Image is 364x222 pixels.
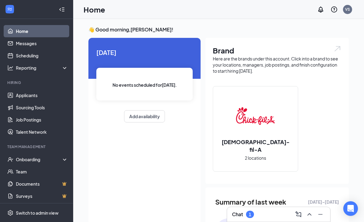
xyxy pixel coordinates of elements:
[317,211,324,218] svg: Minimize
[16,178,68,190] a: DocumentsCrown
[16,166,68,178] a: Team
[308,198,339,205] span: [DATE] - [DATE]
[245,155,266,161] span: 2 locations
[16,65,68,71] div: Reporting
[343,201,358,216] div: Open Intercom Messenger
[7,65,13,71] svg: Analysis
[232,211,243,218] h3: Chat
[16,89,68,101] a: Applicants
[88,26,349,33] h3: 👋 Good morning, [PERSON_NAME] !
[215,197,286,207] span: Summary of last week
[213,45,341,56] h1: Brand
[7,210,13,216] svg: Settings
[124,110,165,122] button: Add availability
[84,4,105,15] h1: Home
[330,6,338,13] svg: QuestionInfo
[317,6,324,13] svg: Notifications
[345,7,350,12] div: VS
[16,126,68,138] a: Talent Network
[16,156,63,162] div: Onboarding
[294,209,303,219] button: ComposeMessage
[16,25,68,37] a: Home
[16,210,59,216] div: Switch to admin view
[236,96,275,136] img: Chick-fil-A
[213,56,341,74] div: Here are the brands under this account. Click into a brand to see your locations, managers, job p...
[249,212,251,217] div: 1
[7,156,13,162] svg: UserCheck
[306,211,313,218] svg: ChevronUp
[7,80,67,85] div: Hiring
[16,101,68,114] a: Sourcing Tools
[295,211,302,218] svg: ComposeMessage
[334,45,341,52] img: open.6027fd2a22e1237b5b06.svg
[7,144,67,149] div: Team Management
[213,138,298,153] h2: [DEMOGRAPHIC_DATA]-fil-A
[96,48,193,57] span: [DATE]
[316,209,325,219] button: Minimize
[16,37,68,49] a: Messages
[16,190,68,202] a: SurveysCrown
[305,209,314,219] button: ChevronUp
[112,82,177,88] span: No events scheduled for [DATE] .
[16,114,68,126] a: Job Postings
[16,49,68,62] a: Scheduling
[59,6,65,13] svg: Collapse
[7,6,13,12] svg: WorkstreamLogo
